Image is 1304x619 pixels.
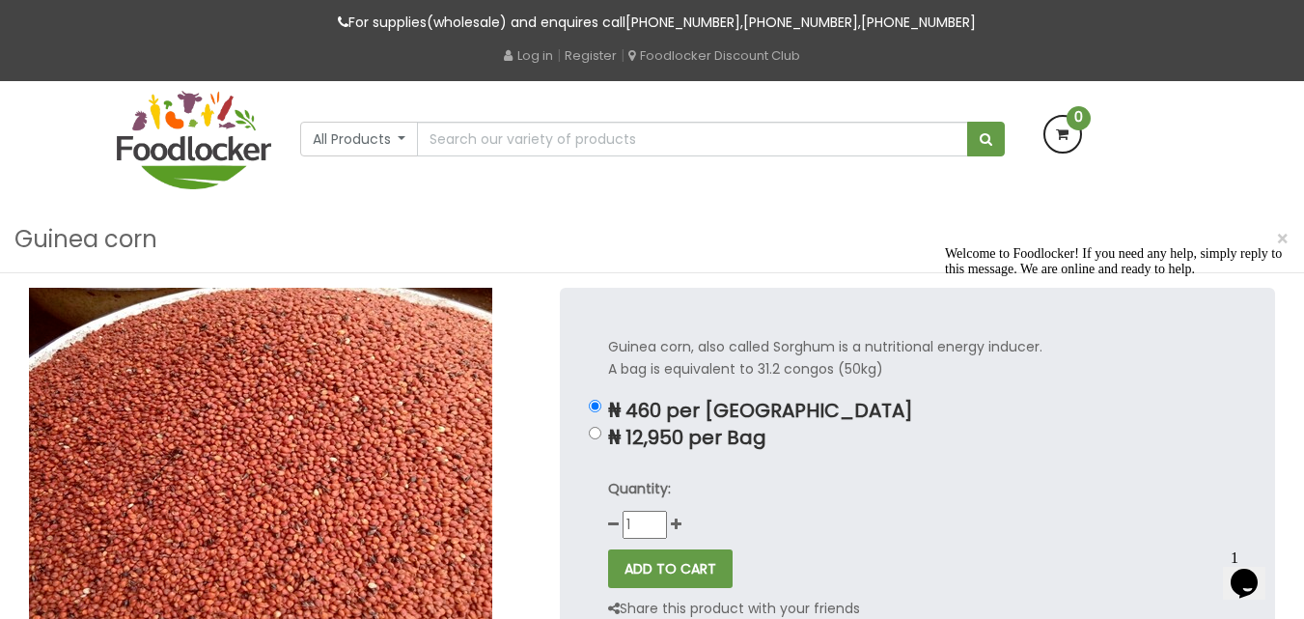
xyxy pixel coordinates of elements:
p: ₦ 460 per [GEOGRAPHIC_DATA] [608,400,1227,422]
h3: Guinea corn [14,221,157,258]
input: ₦ 460 per [GEOGRAPHIC_DATA] [589,400,601,412]
p: Guinea corn, also called Sorghum is a nutritional energy inducer. A bag is equivalent to 31.2 con... [608,336,1227,380]
div: Welcome to Foodlocker! If you need any help, simply reply to this message. We are online and read... [8,8,355,39]
a: [PHONE_NUMBER] [743,13,858,32]
span: | [557,45,561,65]
iframe: chat widget [1223,542,1285,600]
span: × [1276,225,1290,253]
p: For supplies(wholesale) and enquires call , , [117,12,1188,34]
strong: Quantity: [608,479,671,498]
input: Search our variety of products [417,122,967,156]
a: [PHONE_NUMBER] [625,13,740,32]
a: [PHONE_NUMBER] [861,13,976,32]
span: Welcome to Foodlocker! If you need any help, simply reply to this message. We are online and read... [8,8,345,38]
a: Foodlocker Discount Club [628,46,800,65]
span: 0 [1067,106,1091,130]
button: All Products [300,122,419,156]
a: Log in [504,46,553,65]
button: ADD TO CART [608,549,733,588]
span: | [621,45,624,65]
a: Register [565,46,617,65]
button: Close [1266,219,1299,259]
iframe: chat widget [937,239,1285,532]
input: ₦ 12,950 per Bag [589,427,601,439]
img: FoodLocker [117,91,271,189]
p: ₦ 12,950 per Bag [608,427,1227,449]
